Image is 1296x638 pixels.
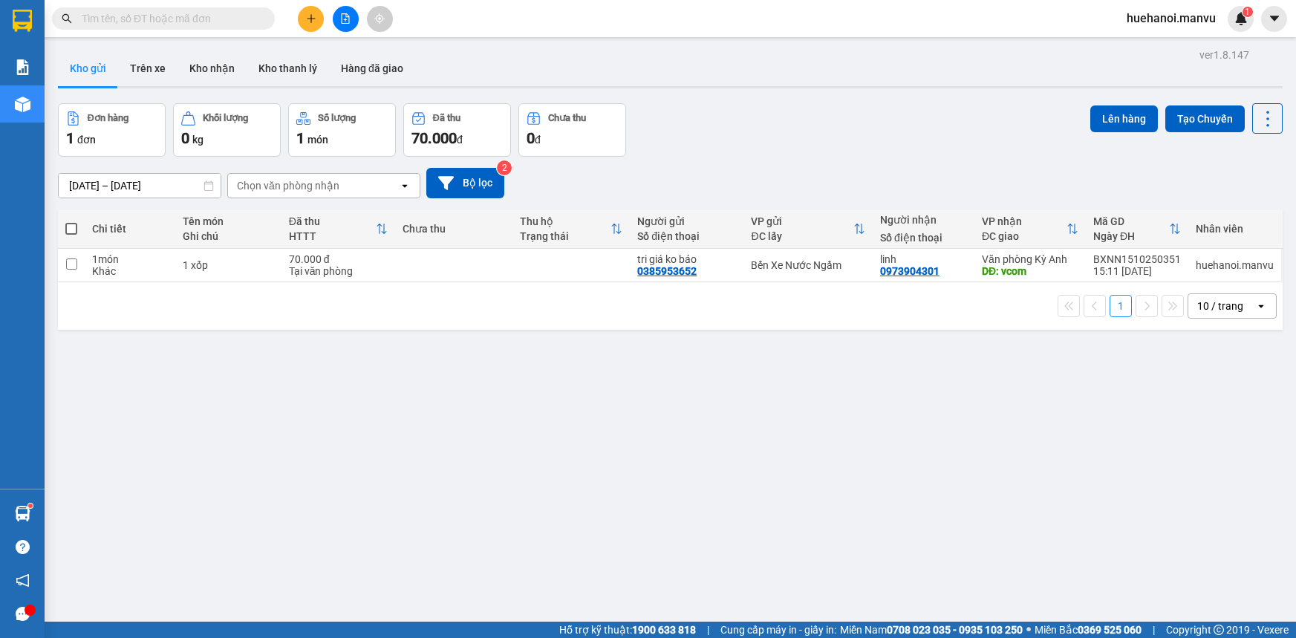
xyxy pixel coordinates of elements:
span: | [707,622,709,638]
th: Toggle SortBy [974,209,1086,249]
span: ⚪️ [1026,627,1031,633]
div: Số lượng [318,113,356,123]
div: huehanoi.manvu [1196,259,1274,271]
sup: 1 [1243,7,1253,17]
div: BXNN1510250351 [1093,253,1181,265]
span: 1 [66,129,74,147]
img: solution-icon [15,59,30,75]
div: 10 / trang [1197,299,1243,313]
img: icon-new-feature [1234,12,1248,25]
span: kg [192,134,203,146]
span: search [62,13,72,24]
button: 1 [1110,295,1132,317]
div: DĐ: vcom [982,265,1078,277]
span: caret-down [1268,12,1281,25]
button: Bộ lọc [426,168,504,198]
button: Số lượng1món [288,103,396,157]
div: Người gửi [637,215,736,227]
svg: open [1255,300,1267,312]
div: Mã GD [1093,215,1169,227]
span: Miền Nam [840,622,1023,638]
div: Tại văn phòng [289,265,388,277]
span: copyright [1214,625,1224,635]
div: 1 món [92,253,168,265]
div: Chưa thu [548,113,586,123]
span: 0 [527,129,535,147]
th: Toggle SortBy [1086,209,1188,249]
div: Chọn văn phòng nhận [237,178,339,193]
div: Trạng thái [520,230,610,242]
button: Tạo Chuyến [1165,105,1245,132]
span: huehanoi.manvu [1115,9,1228,27]
div: ver 1.8.147 [1199,47,1249,63]
span: question-circle [16,540,30,554]
span: món [307,134,328,146]
button: Lên hàng [1090,105,1158,132]
button: plus [298,6,324,32]
div: VP nhận [982,215,1067,227]
img: logo-vxr [13,10,32,32]
div: 70.000 đ [289,253,388,265]
strong: 1900 633 818 [632,624,696,636]
span: Miền Bắc [1035,622,1142,638]
span: 1 [296,129,305,147]
button: Trên xe [118,51,178,86]
button: file-add [333,6,359,32]
button: Kho thanh lý [247,51,329,86]
span: 0 [181,129,189,147]
button: Đơn hàng1đơn [58,103,166,157]
div: VP gửi [751,215,853,227]
div: Đã thu [289,215,376,227]
span: aim [374,13,385,24]
strong: 0369 525 060 [1078,624,1142,636]
strong: 0708 023 035 - 0935 103 250 [887,624,1023,636]
div: linh [880,253,967,265]
img: warehouse-icon [15,506,30,521]
sup: 1 [28,504,33,508]
div: Nhân viên [1196,223,1274,235]
span: Cung cấp máy in - giấy in: [720,622,836,638]
div: Ghi chú [183,230,274,242]
button: Kho gửi [58,51,118,86]
span: notification [16,573,30,587]
button: aim [367,6,393,32]
span: Hỗ trợ kỹ thuật: [559,622,696,638]
div: 15:11 [DATE] [1093,265,1181,277]
div: Chưa thu [403,223,505,235]
div: Số điện thoại [880,232,967,244]
span: 1 [1245,7,1250,17]
button: Chưa thu0đ [518,103,626,157]
div: HTTT [289,230,376,242]
div: Tên món [183,215,274,227]
div: Bến Xe Nước Ngầm [751,259,865,271]
div: Khối lượng [203,113,248,123]
div: 0973904301 [880,265,940,277]
div: Thu hộ [520,215,610,227]
div: Chi tiết [92,223,168,235]
span: đơn [77,134,96,146]
span: file-add [340,13,351,24]
th: Toggle SortBy [281,209,395,249]
div: Đã thu [433,113,460,123]
div: tri giá ko báo [637,253,736,265]
div: Người nhận [880,214,967,226]
div: Ngày ĐH [1093,230,1169,242]
button: Đã thu70.000đ [403,103,511,157]
th: Toggle SortBy [512,209,630,249]
span: | [1153,622,1155,638]
input: Tìm tên, số ĐT hoặc mã đơn [82,10,257,27]
div: Văn phòng Kỳ Anh [982,253,1078,265]
input: Select a date range. [59,174,221,198]
button: caret-down [1261,6,1287,32]
span: message [16,607,30,621]
div: 0385953652 [637,265,697,277]
button: Kho nhận [178,51,247,86]
sup: 2 [497,160,512,175]
span: 70.000 [411,129,457,147]
img: warehouse-icon [15,97,30,112]
div: Đơn hàng [88,113,128,123]
div: ĐC giao [982,230,1067,242]
div: ĐC lấy [751,230,853,242]
svg: open [399,180,411,192]
div: Khác [92,265,168,277]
